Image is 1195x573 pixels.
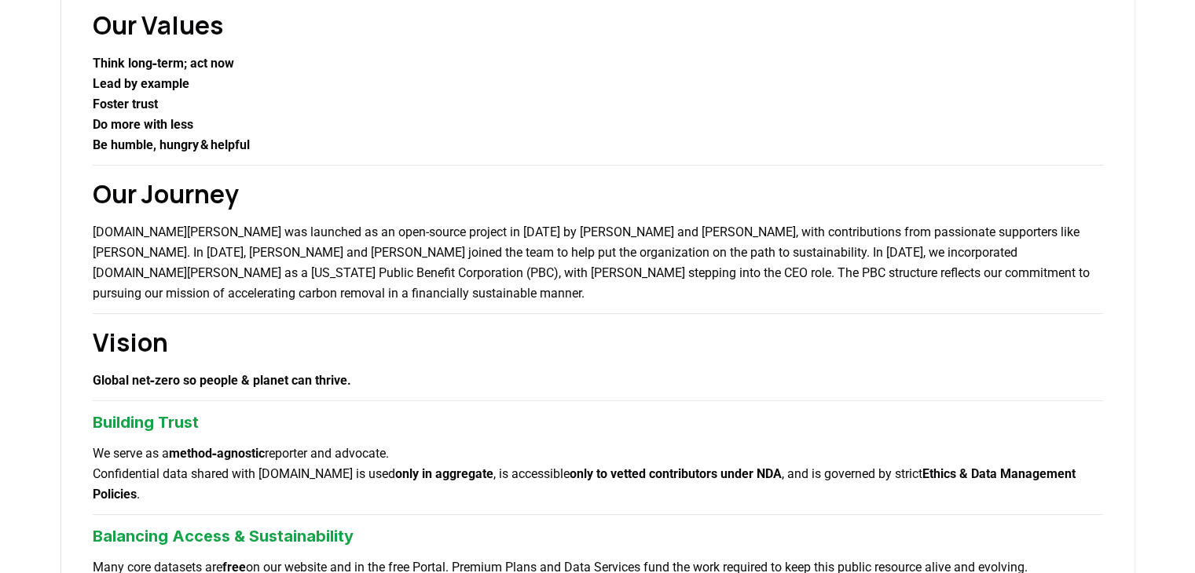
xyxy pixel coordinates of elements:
[93,6,1103,44] h2: Our Values
[93,137,250,152] strong: Be humble, hungry & helpful
[93,175,1103,213] h2: Our Journey
[93,443,1103,505] p: We serve as a reporter and advocate. Confidential data shared with [DOMAIN_NAME] is used , is acc...
[93,323,1103,361] h2: Vision
[93,466,1076,502] strong: Ethics & Data Management Policies
[570,466,782,481] strong: only to vetted contributors under NDA
[93,222,1103,304] p: [DOMAIN_NAME][PERSON_NAME] was launched as an open-source project in [DATE] by [PERSON_NAME] and ...
[93,97,158,111] strong: Foster trust
[169,446,266,461] strong: method‑agnostic
[93,524,1103,548] h3: Balancing Access & Sustainability
[93,411,1103,434] h3: Building Trust
[93,56,235,71] strong: Think long‑term; act now
[395,466,493,481] strong: only in aggregate
[93,373,352,388] strong: Global net‑zero so people & planet can thrive.
[93,76,189,91] strong: Lead by example
[93,117,193,132] strong: Do more with less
